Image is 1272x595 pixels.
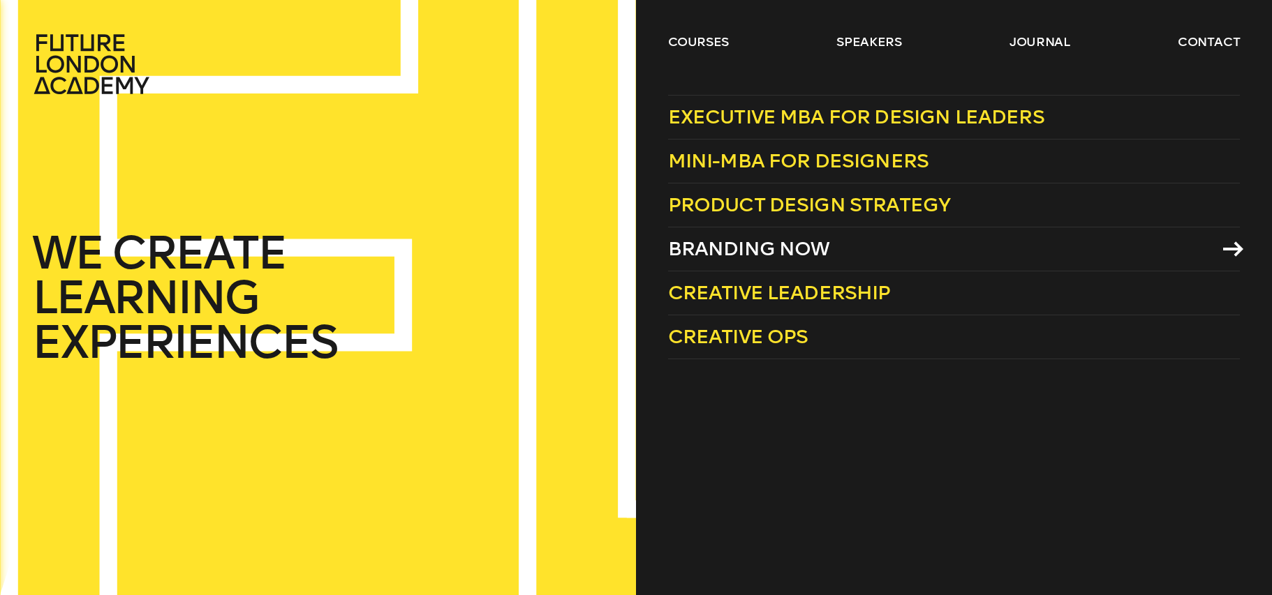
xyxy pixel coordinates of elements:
a: Mini-MBA for Designers [668,140,1241,183]
span: Product Design Strategy [668,193,951,216]
a: contact [1178,33,1241,50]
span: Executive MBA for Design Leaders [668,105,1044,128]
a: speakers [836,33,901,50]
a: Executive MBA for Design Leaders [668,95,1241,140]
a: Creative Leadership [668,271,1241,315]
span: Branding Now [668,237,830,260]
span: Creative Leadership [668,281,891,304]
span: Creative Ops [668,325,808,348]
a: Branding Now [668,227,1241,271]
a: Creative Ops [668,315,1241,359]
a: courses [668,33,730,50]
a: Product Design Strategy [668,183,1241,227]
span: Mini-MBA for Designers [668,149,929,172]
a: journal [1010,33,1070,50]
